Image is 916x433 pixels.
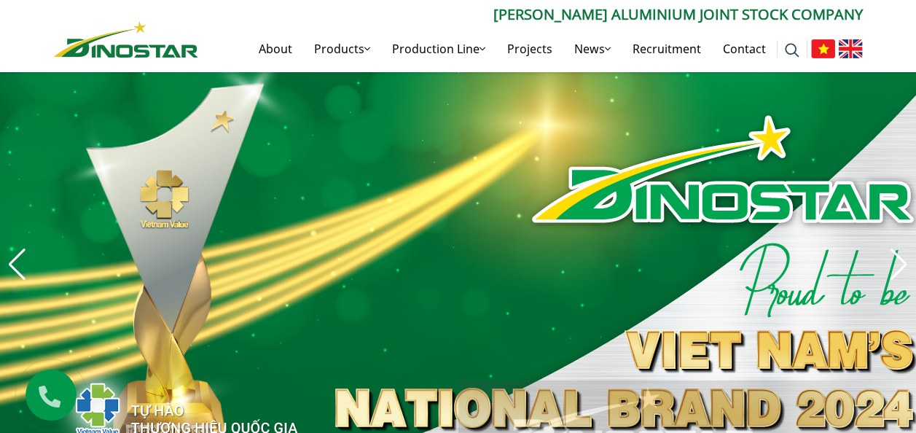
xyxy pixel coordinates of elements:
[622,26,712,72] a: Recruitment
[248,26,303,72] a: About
[198,4,863,26] p: [PERSON_NAME] Aluminium Joint Stock Company
[889,249,909,281] div: Next slide
[7,249,27,281] div: Previous slide
[563,26,622,72] a: News
[54,21,198,58] img: Nhôm Dinostar
[811,39,835,58] img: Tiếng Việt
[839,39,863,58] img: English
[785,43,799,58] img: search
[381,26,496,72] a: Production Line
[54,18,198,57] a: Nhôm Dinostar
[496,26,563,72] a: Projects
[712,26,777,72] a: Contact
[303,26,381,72] a: Products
